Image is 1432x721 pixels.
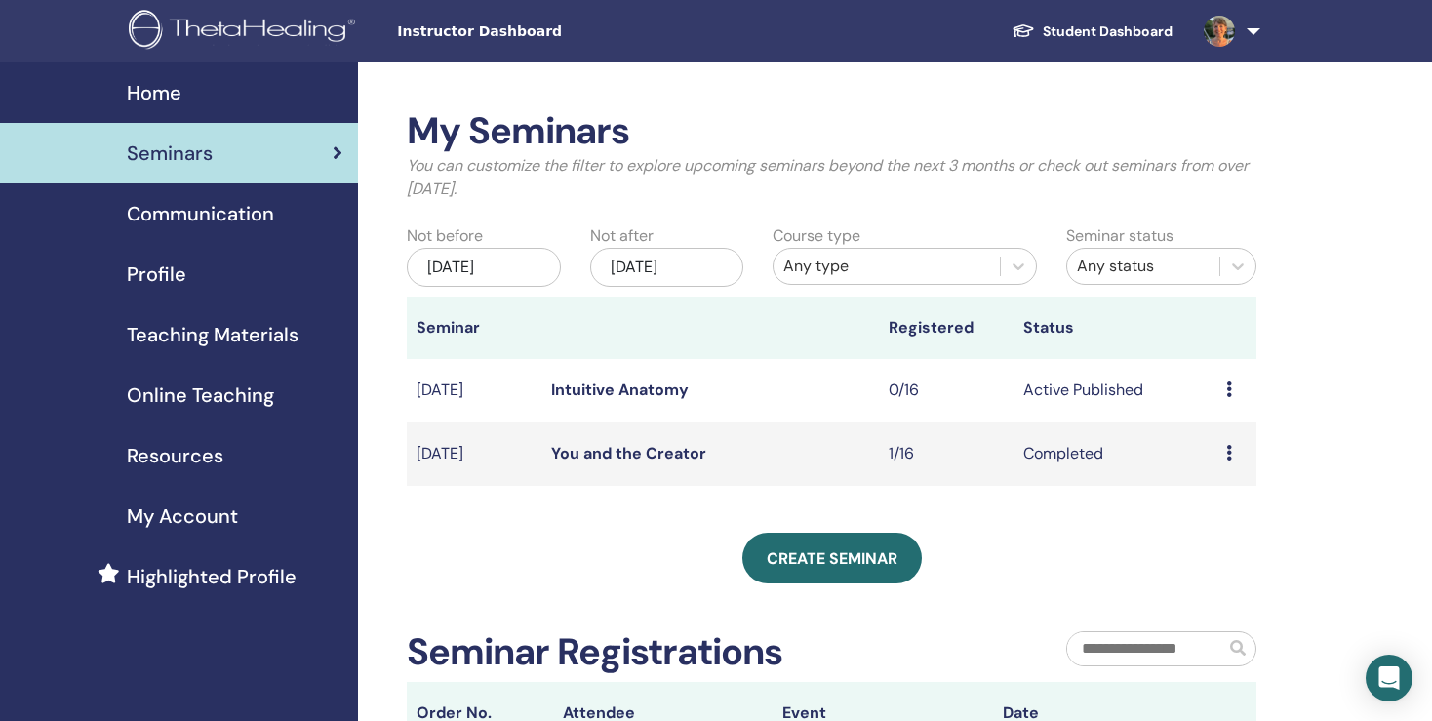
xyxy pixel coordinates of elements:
[1204,16,1235,47] img: default.jpg
[773,224,860,248] label: Course type
[551,380,689,400] a: Intuitive Anatomy
[407,248,561,287] div: [DATE]
[407,297,541,359] th: Seminar
[742,533,922,583] a: Create seminar
[1066,224,1173,248] label: Seminar status
[407,109,1256,154] h2: My Seminars
[129,10,362,54] img: logo.png
[407,359,541,422] td: [DATE]
[879,359,1014,422] td: 0/16
[1014,422,1215,486] td: Completed
[127,320,298,349] span: Teaching Materials
[407,224,483,248] label: Not before
[879,297,1014,359] th: Registered
[1012,22,1035,39] img: graduation-cap-white.svg
[1014,297,1215,359] th: Status
[551,443,706,463] a: You and the Creator
[127,441,223,470] span: Resources
[1014,359,1215,422] td: Active Published
[127,199,274,228] span: Communication
[127,139,213,168] span: Seminars
[407,154,1256,201] p: You can customize the filter to explore upcoming seminars beyond the next 3 months or check out s...
[127,78,181,107] span: Home
[590,248,744,287] div: [DATE]
[1366,655,1412,701] div: Open Intercom Messenger
[1077,255,1210,278] div: Any status
[127,562,297,591] span: Highlighted Profile
[767,548,897,569] span: Create seminar
[407,422,541,486] td: [DATE]
[127,381,274,410] span: Online Teaching
[996,14,1188,50] a: Student Dashboard
[127,501,238,531] span: My Account
[127,260,186,289] span: Profile
[407,630,782,675] h2: Seminar Registrations
[590,224,654,248] label: Not after
[879,422,1014,486] td: 1/16
[783,255,989,278] div: Any type
[397,21,690,42] span: Instructor Dashboard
